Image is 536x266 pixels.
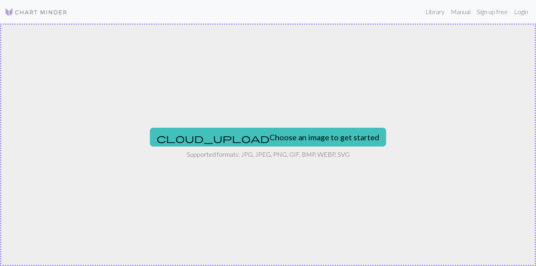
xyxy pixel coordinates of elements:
[422,4,448,20] a: Library
[187,150,350,159] p: Supported formats: JPG, JPEG, PNG, GIF, BMP, WEBP, SVG
[474,4,511,20] a: Sign up free
[150,128,386,147] button: Choose an image to get started
[511,4,531,20] a: Login
[5,7,67,17] img: Logo
[448,4,474,20] a: Manual
[157,133,270,144] span: cloud_upload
